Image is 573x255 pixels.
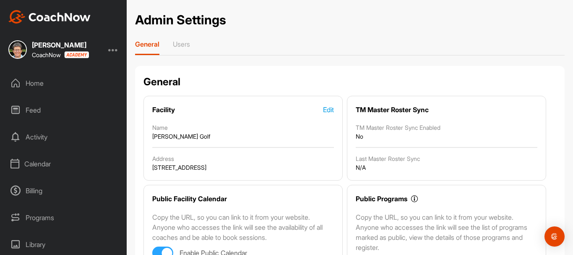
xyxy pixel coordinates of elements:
div: Public Programs [356,194,407,204]
div: Calendar [5,153,123,174]
div: CoachNow [32,51,89,58]
div: N/A [356,163,537,172]
div: Feed [5,100,123,121]
img: CoachNow acadmey [64,51,89,58]
div: Last Master Roster Sync [356,154,537,163]
img: CoachNow [8,10,91,24]
div: Edit [323,105,334,115]
div: [STREET_ADDRESS] [152,163,334,172]
p: Users [173,40,190,48]
div: TM Master Roster Sync Enabled [356,123,537,132]
div: Home [5,73,123,94]
div: Public Facility Calendar [152,194,227,204]
div: Facility [152,105,175,115]
h1: Admin Settings [135,11,226,29]
div: Activity [5,126,123,147]
div: Library [5,234,123,255]
p: Copy the URL, so you can link to it from your website. Anyone who accesses the link will see the ... [356,212,537,252]
div: [PERSON_NAME] Golf [152,132,334,141]
div: Billing [5,180,123,201]
p: General [135,40,159,48]
div: Open Intercom Messenger [544,226,565,247]
div: TM Master Roster Sync [356,105,429,115]
div: [PERSON_NAME] [32,42,89,48]
div: No [356,132,537,141]
h2: General [143,74,180,89]
p: Copy the URL, so you can link to it from your website. Anyone who accesses the link will see the ... [152,212,334,242]
img: square_b9bc9094fd2b5054d5c9e9bc4cc1ec90.jpg [8,40,27,59]
div: Address [152,154,334,163]
div: Programs [5,207,123,228]
div: Name [152,123,334,132]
